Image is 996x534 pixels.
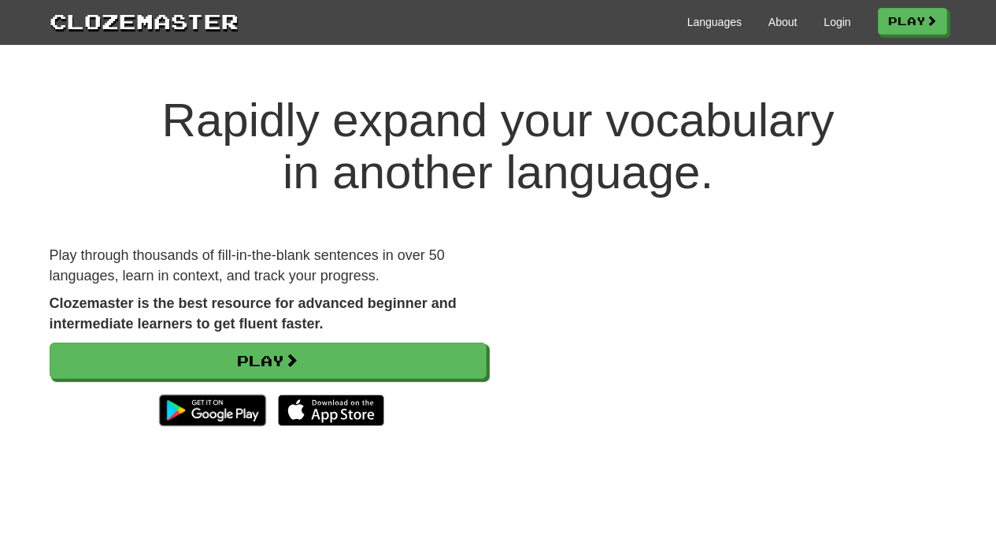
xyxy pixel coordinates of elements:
a: Clozemaster [50,6,239,35]
img: Get it on Google Play [151,387,273,434]
a: Play [50,343,487,379]
a: Languages [687,14,742,30]
strong: Clozemaster is the best resource for advanced beginner and intermediate learners to get fluent fa... [50,295,457,332]
a: About [768,14,798,30]
img: Download_on_the_App_Store_Badge_US-UK_135x40-25178aeef6eb6b83b96f5f2d004eda3bffbb37122de64afbaef7... [278,395,384,426]
a: Login [824,14,850,30]
p: Play through thousands of fill-in-the-blank sentences in over 50 languages, learn in context, and... [50,246,487,286]
a: Play [878,8,947,35]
